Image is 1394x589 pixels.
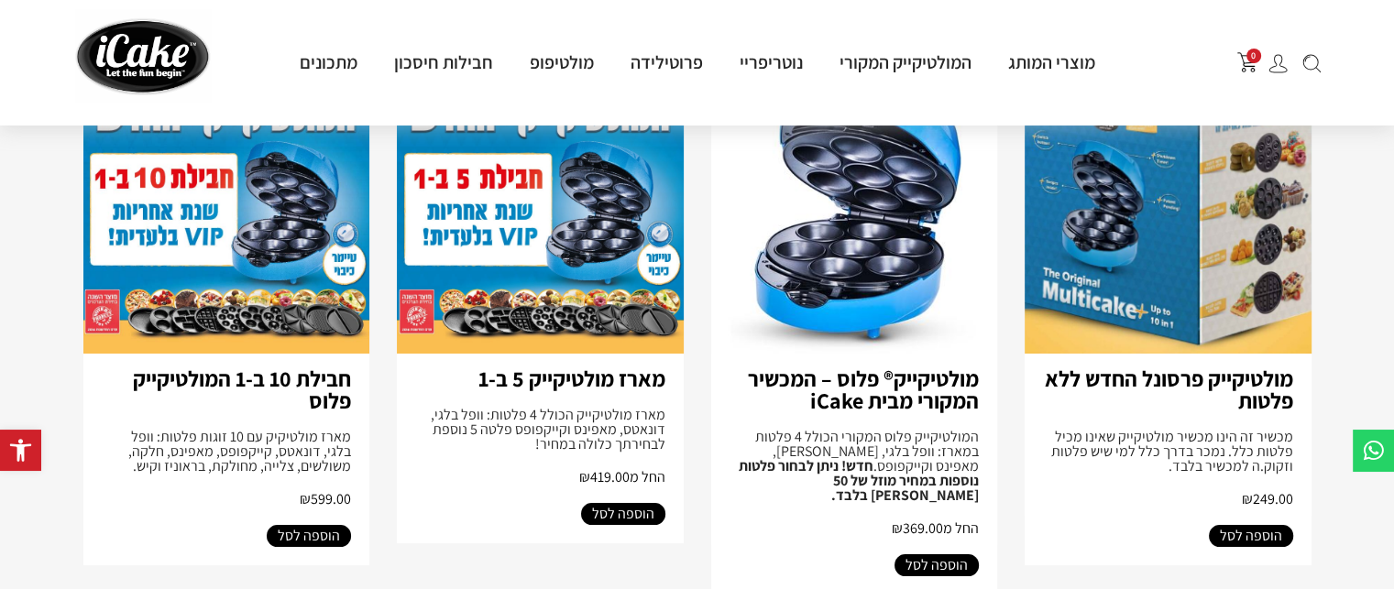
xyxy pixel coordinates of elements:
a: מולטיקייק® פלוס – המכשיר המקורי מבית iCake [748,364,979,415]
span: ₪ [300,489,311,508]
span: 599.00 [300,489,351,508]
span: הוספה לסל [1220,525,1282,547]
a: פרוטילידה [612,50,721,74]
div: מארז מולטיקיק עם 10 זוגות פלטות: וופל בלגי, דונאטס, קייקפופס, מאפינס, חלקה, משולשים, צלייה, מחולק... [102,430,352,474]
button: פתח עגלת קניות צדדית [1237,52,1257,72]
a: הוספה לסל [895,554,979,576]
div: מארז מולטיקייק הכולל 4 פלטות: וופל בלגי, דונאטס, מאפינס וקייקפופס פלטה 5 נוספת לבחירתך כלולה במחיר! [415,408,665,452]
h2: החל מ [730,521,980,536]
span: ₪ [1242,489,1253,508]
strong: חדש! ניתן לבחור פלטות נוספות במחיר מוזל של 50 [PERSON_NAME] בלבד. [739,456,979,505]
div: המולטיקייק פלוס המקורי הכולל 4 פלטות במארז: וופל בלגי, [PERSON_NAME], מאפינס וקייקפופס. [730,430,980,503]
a: מארז מולטיקייק 5 ב-1 [478,364,665,393]
a: מתכונים [281,50,376,74]
a: מולטיקייק פרסונל החדש ללא פלטות [1045,364,1293,415]
h2: החל מ [415,470,665,485]
a: חבילת 10 ב-1 המולטיקייק פלוס [133,364,351,415]
span: 0 [1246,49,1261,63]
span: ₪ [892,518,903,538]
a: מולטיפופ [511,50,612,74]
a: הוספה לסל [581,503,665,525]
span: ₪ [579,467,590,486]
span: 249.00 [1242,489,1293,508]
span: הוספה לסל [278,525,340,547]
a: נוטריפריי [721,50,821,74]
span: 419.00 [579,467,630,486]
a: חבילות חיסכון [376,50,511,74]
span: 369.00 [892,518,943,538]
span: הוספה לסל [906,554,968,576]
a: הוספה לסל [267,525,351,547]
span: הוספה לסל [592,503,654,525]
a: המולטיקייק המקורי [821,50,990,74]
div: מכשיר זה הינו מכשיר מולטיקייק שאינו מכיל פלטות כלל. נמכר בדרך כלל למי שיש פלטות וזקוק.ה למכשיר בלבד. [1043,430,1293,474]
a: הוספה לסל [1209,525,1293,547]
a: מוצרי המותג [990,50,1114,74]
img: shopping-cart.png [1237,52,1257,72]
